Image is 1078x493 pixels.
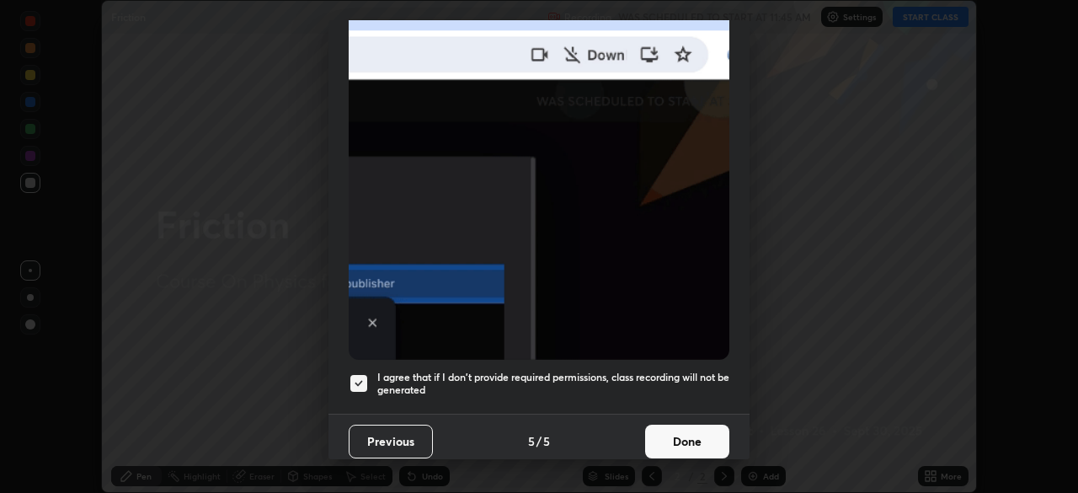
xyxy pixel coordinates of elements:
[528,432,535,450] h4: 5
[536,432,542,450] h4: /
[349,425,433,458] button: Previous
[645,425,729,458] button: Done
[377,371,729,397] h5: I agree that if I don't provide required permissions, class recording will not be generated
[543,432,550,450] h4: 5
